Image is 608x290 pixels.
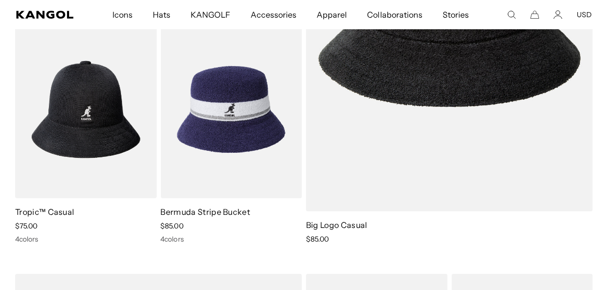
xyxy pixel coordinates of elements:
span: $85.00 [306,235,329,244]
a: Bermuda Stripe Bucket [161,207,251,217]
a: Kangol [16,11,74,19]
img: Bermuda Stripe Bucket [161,21,302,198]
div: 4 colors [161,235,302,244]
span: $75.00 [15,221,37,230]
button: USD [577,10,592,19]
a: Account [554,10,563,19]
button: Cart [530,10,539,19]
a: Tropic™ Casual [15,207,74,217]
a: Big Logo Casual [306,220,368,230]
div: 4 colors [15,235,157,244]
summary: Search here [507,10,516,19]
span: $85.00 [161,221,184,230]
img: Tropic™ Casual [15,21,157,198]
